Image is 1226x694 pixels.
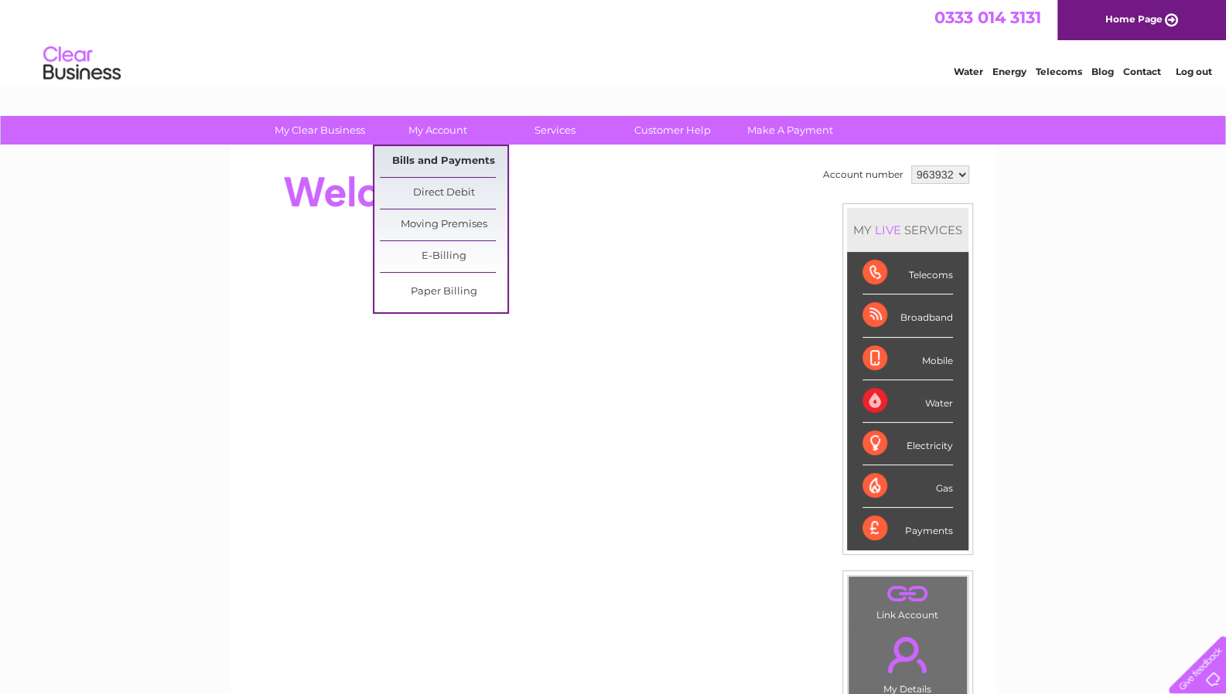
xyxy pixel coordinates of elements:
[380,241,507,272] a: E-Billing
[374,116,501,145] a: My Account
[1091,66,1114,77] a: Blog
[380,178,507,209] a: Direct Debit
[954,66,983,77] a: Water
[726,116,854,145] a: Make A Payment
[491,116,619,145] a: Services
[609,116,736,145] a: Customer Help
[848,576,968,624] td: Link Account
[862,338,953,380] div: Mobile
[847,208,968,252] div: MY SERVICES
[872,223,904,237] div: LIVE
[992,66,1026,77] a: Energy
[862,380,953,423] div: Water
[380,146,507,177] a: Bills and Payments
[380,277,507,308] a: Paper Billing
[862,423,953,465] div: Electricity
[852,580,963,607] a: .
[248,9,979,75] div: Clear Business is a trading name of Verastar Limited (registered in [GEOGRAPHIC_DATA] No. 3667643...
[862,294,953,337] div: Broadband
[256,116,384,145] a: My Clear Business
[862,465,953,508] div: Gas
[852,628,963,682] a: .
[934,8,1041,27] a: 0333 014 3131
[862,508,953,549] div: Payments
[43,40,121,87] img: logo.png
[1123,66,1161,77] a: Contact
[380,209,507,240] a: Moving Premises
[1175,66,1211,77] a: Log out
[819,162,907,188] td: Account number
[862,252,953,294] div: Telecoms
[1036,66,1082,77] a: Telecoms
